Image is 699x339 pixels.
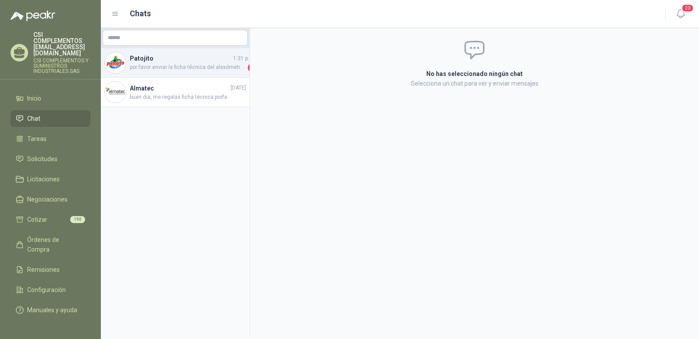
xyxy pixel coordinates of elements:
span: Órdenes de Compra [27,235,82,254]
p: Selecciona un chat para ver y enviar mensajes [321,79,628,88]
span: buen dia, me regalas ficha técnica porfa [130,93,246,101]
a: Remisiones [11,261,90,278]
p: CSI COMPLEMENTOS Y SUMINISTROS INDUSTRIALES SAS [33,58,90,74]
a: Solicitudes [11,151,90,167]
a: Company LogoAlmatec[DATE]buen dia, me regalas ficha técnica porfa [101,78,250,107]
h2: No has seleccionado ningún chat [321,69,628,79]
a: Licitaciones [11,171,90,188]
span: Solicitudes [27,154,57,164]
h4: Almatec [130,83,229,93]
button: 20 [673,6,688,22]
span: Chat [27,114,40,123]
h1: Chats [130,7,151,20]
img: Logo peakr [11,11,55,21]
span: Configuración [27,285,66,295]
a: Órdenes de Compra [11,231,90,258]
span: Remisiones [27,265,60,274]
a: Inicio [11,90,90,107]
a: Chat [11,110,90,127]
span: [DATE] [231,84,246,92]
a: Configuración [11,281,90,298]
span: 190 [70,216,85,223]
img: Company Logo [105,52,126,73]
a: Tareas [11,130,90,147]
h4: Patojito [130,54,232,63]
span: 20 [681,4,694,12]
span: 4 [248,63,257,72]
a: Cotizar190 [11,211,90,228]
span: 1:31 p. m. [233,54,257,63]
span: Tareas [27,134,46,144]
img: Company Logo [105,82,126,103]
a: Company LogoPatojito1:31 p. m.por favor enviar la ficha técnica del alexómetro cotizado4 [101,48,250,78]
span: Manuales y ayuda [27,305,77,315]
p: CSI COMPLEMENTOS [EMAIL_ADDRESS][DOMAIN_NAME] [33,32,90,56]
span: Cotizar [27,215,47,224]
span: Licitaciones [27,174,60,184]
a: Manuales y ayuda [11,302,90,318]
a: Negociaciones [11,191,90,208]
span: Inicio [27,94,41,103]
span: Negociaciones [27,195,68,204]
span: por favor enviar la ficha técnica del alexómetro cotizado [130,63,246,72]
